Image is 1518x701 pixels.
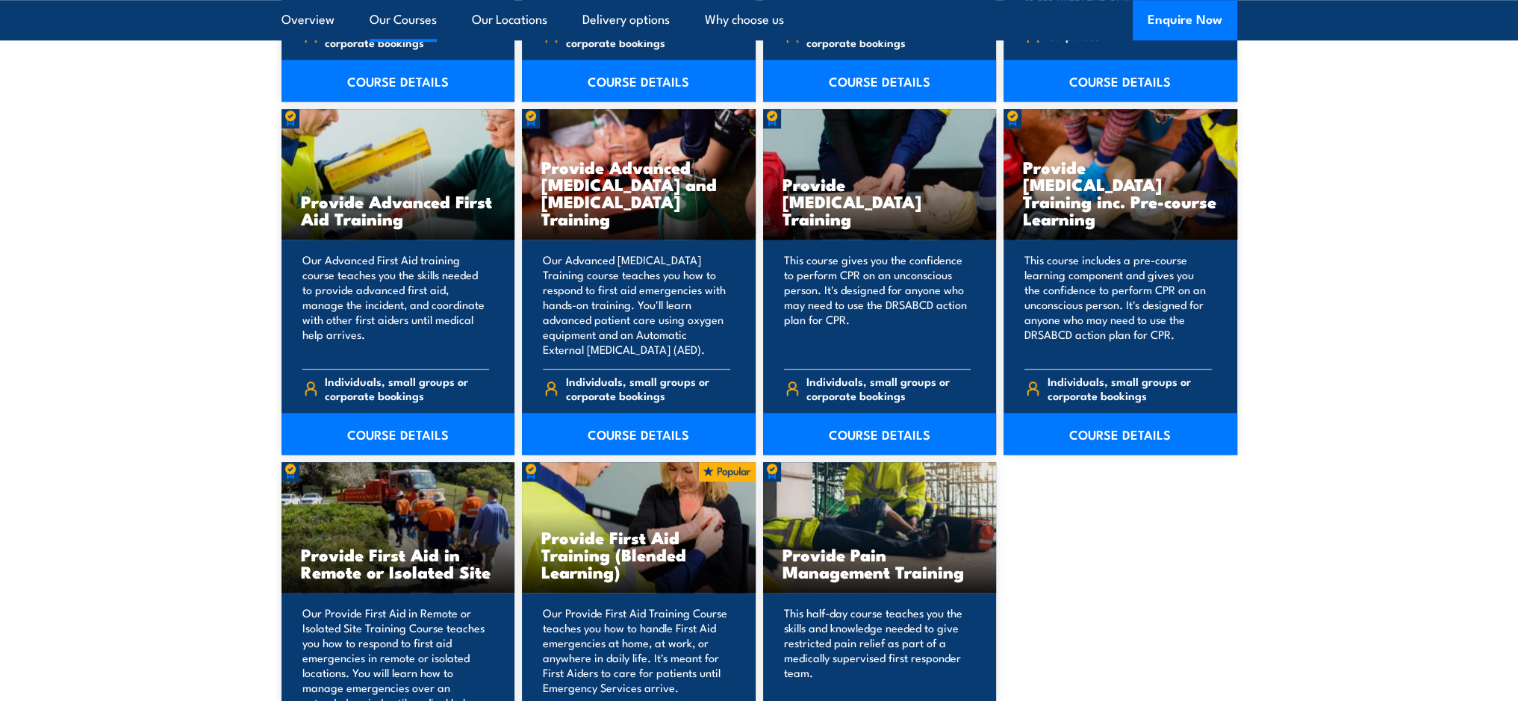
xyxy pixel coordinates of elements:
h3: Provide First Aid in Remote or Isolated Site [301,546,496,580]
p: Our Advanced [MEDICAL_DATA] Training course teaches you how to respond to first aid emergencies w... [543,252,730,357]
h3: Provide First Aid Training (Blended Learning) [541,529,736,580]
span: Individuals, small groups or corporate bookings [566,21,730,49]
a: COURSE DETAILS [763,60,997,102]
span: Individuals, small groups or corporate bookings [806,374,971,402]
span: Individuals, small groups or corporate bookings [325,374,489,402]
a: COURSE DETAILS [1004,60,1237,102]
a: COURSE DETAILS [281,60,515,102]
span: Individuals, small groups or corporate bookings [806,21,971,49]
h3: Provide Advanced First Aid Training [301,193,496,227]
h3: Provide [MEDICAL_DATA] Training [783,175,977,227]
span: Individuals, small groups or corporate bookings [1048,374,1212,402]
a: COURSE DETAILS [281,413,515,455]
a: COURSE DETAILS [522,413,756,455]
p: This course gives you the confidence to perform CPR on an unconscious person. It's designed for a... [784,252,971,357]
span: Individuals, small groups or corporate bookings [325,21,489,49]
span: Individuals, small groups or corporate bookings [566,374,730,402]
a: COURSE DETAILS [522,60,756,102]
h3: Provide Pain Management Training [783,546,977,580]
h3: Provide Advanced [MEDICAL_DATA] and [MEDICAL_DATA] Training [541,158,736,227]
h3: Provide [MEDICAL_DATA] Training inc. Pre-course Learning [1023,158,1218,227]
p: Our Advanced First Aid training course teaches you the skills needed to provide advanced first ai... [302,252,490,357]
a: COURSE DETAILS [1004,413,1237,455]
p: This course includes a pre-course learning component and gives you the confidence to perform CPR ... [1024,252,1212,357]
a: COURSE DETAILS [763,413,997,455]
